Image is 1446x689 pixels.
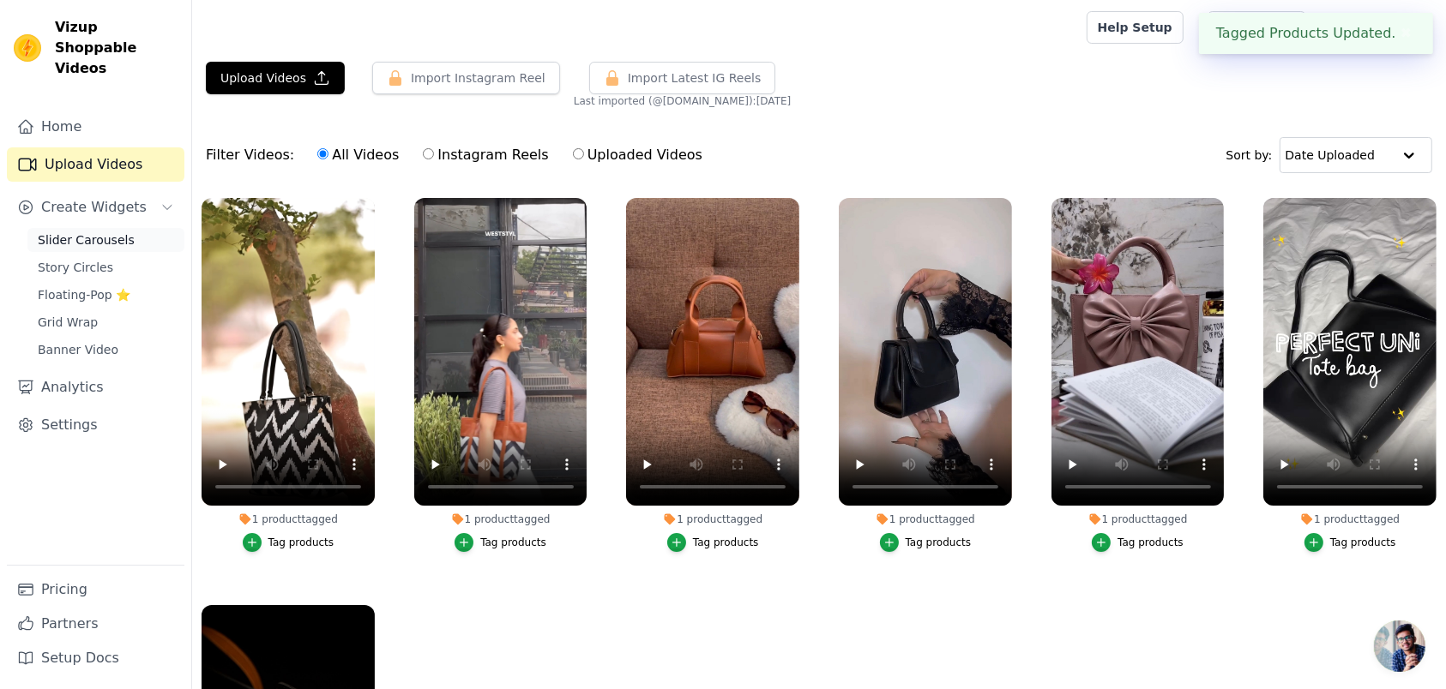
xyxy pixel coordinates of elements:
[38,286,130,303] span: Floating-Pop ⭐
[38,259,113,276] span: Story Circles
[1374,620,1425,672] div: Open chat
[206,62,345,94] button: Upload Videos
[1092,533,1184,552] button: Tag products
[41,197,147,218] span: Create Widgets
[14,34,41,62] img: Vizup
[202,512,375,526] div: 1 product tagged
[7,190,184,225] button: Create Widgets
[27,255,184,279] a: Story Circles
[626,512,799,526] div: 1 product tagged
[1118,536,1184,549] div: Tag products
[38,341,118,358] span: Banner Video
[243,533,334,552] button: Tag products
[589,62,776,94] button: Import Latest IG Reels
[422,144,549,166] label: Instagram Reels
[27,310,184,334] a: Grid Wrap
[1199,13,1433,54] div: Tagged Products Updated.
[316,144,400,166] label: All Videos
[1304,533,1396,552] button: Tag products
[1263,512,1437,526] div: 1 product tagged
[27,283,184,307] a: Floating-Pop ⭐
[455,533,546,552] button: Tag products
[7,408,184,442] a: Settings
[1208,11,1306,44] a: Book Demo
[372,62,560,94] button: Import Instagram Reel
[414,512,587,526] div: 1 product tagged
[423,148,434,159] input: Instagram Reels
[572,144,703,166] label: Uploaded Videos
[839,512,1012,526] div: 1 product tagged
[1226,137,1433,173] div: Sort by:
[1330,536,1396,549] div: Tag products
[1051,512,1225,526] div: 1 product tagged
[667,533,759,552] button: Tag products
[480,536,546,549] div: Tag products
[1396,23,1416,44] button: Close
[1087,11,1184,44] a: Help Setup
[38,314,98,331] span: Grid Wrap
[574,94,792,108] span: Last imported (@ [DOMAIN_NAME] ): [DATE]
[7,572,184,607] a: Pricing
[55,17,178,79] span: Vizup Shoppable Videos
[7,370,184,404] a: Analytics
[27,228,184,252] a: Slider Carousels
[693,536,759,549] div: Tag products
[7,147,184,182] a: Upload Videos
[268,536,334,549] div: Tag products
[628,69,762,87] span: Import Latest IG Reels
[7,607,184,641] a: Partners
[880,533,972,552] button: Tag products
[1320,12,1432,43] button: W WESTSTYLE
[7,641,184,675] a: Setup Docs
[38,231,135,249] span: Slider Carousels
[317,148,328,159] input: All Videos
[573,148,584,159] input: Uploaded Videos
[7,110,184,144] a: Home
[27,338,184,362] a: Banner Video
[1347,12,1432,43] p: WESTSTYLE
[906,536,972,549] div: Tag products
[206,135,712,175] div: Filter Videos:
